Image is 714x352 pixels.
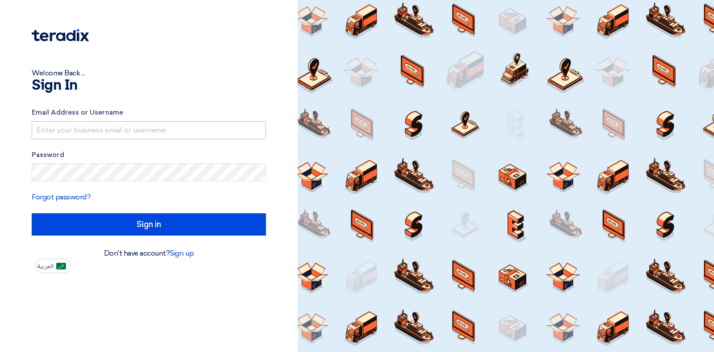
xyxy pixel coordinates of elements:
label: Password [32,150,266,160]
h1: Sign In [32,79,266,93]
a: Forgot password? [32,193,91,201]
div: Don't have account? [32,248,266,259]
input: Enter your business email or username [32,121,266,139]
label: Email Address or Username [32,108,266,118]
button: العربية [35,259,71,273]
input: Sign in [32,213,266,236]
img: ar-AR.png [56,263,66,269]
img: Teradix logo [32,29,89,41]
a: Sign up [170,249,194,257]
div: Welcome Back ... [32,68,266,79]
span: العربية [37,263,54,269]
